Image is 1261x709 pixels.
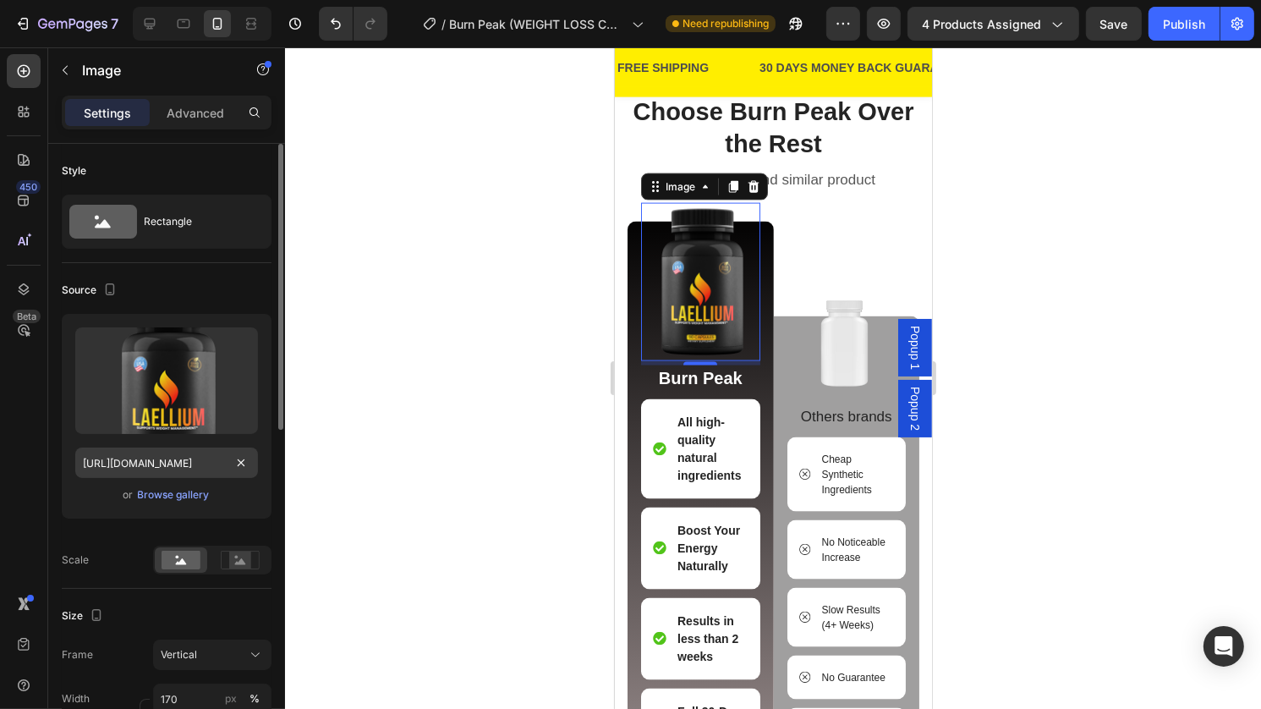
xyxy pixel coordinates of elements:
div: 450 [16,180,41,194]
div: Style [62,163,86,179]
div: Beta [13,310,41,323]
div: 30 DAYS MONEY BACK GUARANTEE [143,8,357,33]
button: Browse gallery [137,486,211,503]
button: 7 [7,7,126,41]
p: Burn Peak [28,320,144,342]
label: Frame [62,647,93,662]
div: Publish [1163,15,1205,33]
span: Vertical [161,647,197,662]
span: / [441,15,446,33]
div: Scale [62,552,89,568]
button: % [221,689,241,709]
button: 4 products assigned [907,7,1079,41]
p: Slow Results (4+ Weeks) [207,555,277,585]
img: gempages_582972449511965336-11e9da94-7643-4267-8653-79fa628eb784.png [26,156,145,314]
div: Browse gallery [138,487,210,503]
p: Settings [84,104,131,122]
p: Advanced [167,104,224,122]
strong: Boost Your Energy Naturally [63,476,125,525]
p: Image [82,60,226,80]
button: px [244,689,265,709]
div: Undo/Redo [319,7,387,41]
span: or [123,485,134,505]
p: Cheap Synthetic Ingredients [207,404,277,450]
div: px [225,691,237,706]
button: Vertical [153,640,271,670]
p: With other brand similar product [14,124,303,142]
strong: All high-quality natural ingredients [63,368,126,435]
p: No Guarantee [207,623,271,638]
p: No Noticeable Increase [207,487,277,518]
div: Source [62,279,120,302]
input: https://example.com/image.jpg [75,448,258,478]
span: Need republishing [683,16,769,31]
div: Open Intercom Messenger [1203,626,1244,667]
p: 7 [111,14,118,34]
iframe: Design area [615,47,932,709]
span: 4 products assigned [922,15,1041,33]
strong: Results in less than 2 weeks [63,567,123,616]
button: Save [1086,7,1142,41]
button: Publish [1149,7,1220,41]
p: Others brands [174,359,290,381]
div: Size [62,605,107,628]
label: Width [62,691,90,706]
div: Rectangle [144,202,247,241]
img: preview-image [75,327,258,434]
span: Burn Peak (WEIGHT LOSS CAPSULES) [449,15,625,33]
h2: Why Smart Shoppers Choose Burn Peak Over the Rest [13,15,304,114]
div: % [249,691,260,706]
img: gempages_582972449511965336-e394d64e-c03c-4aee-9d6a-e4bf0bda1fa6.png [189,244,274,356]
div: Image [47,132,84,147]
span: Save [1100,17,1128,31]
